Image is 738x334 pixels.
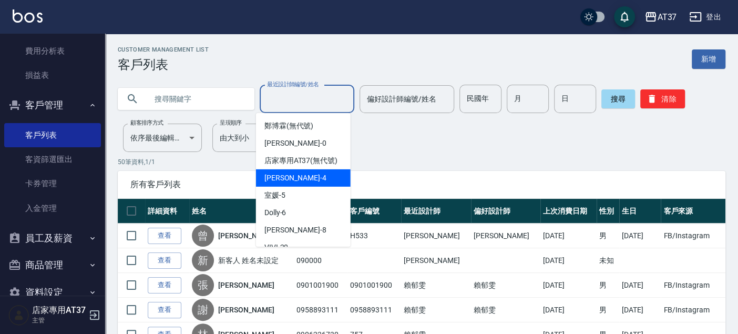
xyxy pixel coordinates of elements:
[471,224,541,248] td: [PERSON_NAME]
[597,273,619,298] td: 男
[32,305,86,316] h5: 店家專用AT37
[218,230,274,241] a: [PERSON_NAME]
[264,173,326,184] span: [PERSON_NAME] -4
[294,298,347,322] td: 0958893111
[4,123,101,147] a: 客戶列表
[4,196,101,220] a: 入金管理
[347,298,401,322] td: 0958893111
[540,248,597,273] td: [DATE]
[4,147,101,171] a: 客資篩選匯出
[192,299,214,321] div: 謝
[147,85,246,113] input: 搜尋關鍵字
[264,242,289,253] span: VIVI -20
[294,273,347,298] td: 0901001900
[540,199,597,224] th: 上次消費日期
[4,92,101,119] button: 客戶管理
[692,49,725,69] a: 新增
[189,199,294,224] th: 姓名
[4,171,101,196] a: 卡券管理
[148,302,181,318] a: 查看
[601,89,635,108] button: 搜尋
[264,138,326,149] span: [PERSON_NAME] -0
[597,298,619,322] td: 男
[597,248,619,273] td: 未知
[661,199,725,224] th: 客戶來源
[614,6,635,27] button: save
[401,298,471,322] td: 賴郁雯
[657,11,676,24] div: AT37
[130,179,713,190] span: 所有客戶列表
[640,89,685,108] button: 清除
[218,305,274,315] a: [PERSON_NAME]
[32,316,86,325] p: 主管
[148,277,181,293] a: 查看
[347,199,401,224] th: 客戶編號
[218,255,279,266] a: 新客人 姓名未設定
[130,119,163,127] label: 顧客排序方式
[471,199,541,224] th: 偏好設計師
[264,225,326,236] span: [PERSON_NAME] -8
[118,157,725,167] p: 50 筆資料, 1 / 1
[4,251,101,279] button: 商品管理
[401,273,471,298] td: 賴郁雯
[661,298,725,322] td: FB/Instagram
[640,6,681,28] button: AT37
[619,224,661,248] td: [DATE]
[597,224,619,248] td: 男
[597,199,619,224] th: 性別
[4,39,101,63] a: 費用分析表
[401,224,471,248] td: [PERSON_NAME]
[8,305,29,326] img: Person
[347,273,401,298] td: 0901001900
[220,119,242,127] label: 呈現順序
[540,273,597,298] td: [DATE]
[192,249,214,271] div: 新
[4,63,101,87] a: 損益表
[661,273,725,298] td: FB/Instagram
[540,224,597,248] td: [DATE]
[192,225,214,247] div: 曾
[685,7,725,27] button: 登出
[347,224,401,248] td: H533
[619,273,661,298] td: [DATE]
[148,228,181,244] a: 查看
[661,224,725,248] td: FB/Instagram
[264,155,337,166] span: 店家專用AT37 (無代號)
[264,190,285,201] span: 室媛 -5
[118,57,209,72] h3: 客戶列表
[267,80,319,88] label: 最近設計師編號/姓名
[4,279,101,306] button: 資料設定
[401,199,471,224] th: 最近設計師
[619,199,661,224] th: 生日
[294,248,347,273] td: 090000
[218,280,274,290] a: [PERSON_NAME]
[619,298,661,322] td: [DATE]
[471,298,541,322] td: 賴郁雯
[192,274,214,296] div: 張
[118,46,209,53] h2: Customer Management List
[540,298,597,322] td: [DATE]
[471,273,541,298] td: 賴郁雯
[4,225,101,252] button: 員工及薪資
[148,252,181,269] a: 查看
[123,124,202,152] div: 依序最後編輯時間
[264,207,286,218] span: Dolly -6
[401,248,471,273] td: [PERSON_NAME]
[13,9,43,23] img: Logo
[264,120,314,131] span: 鄭博霖 (無代號)
[212,124,291,152] div: 由大到小
[145,199,189,224] th: 詳細資料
